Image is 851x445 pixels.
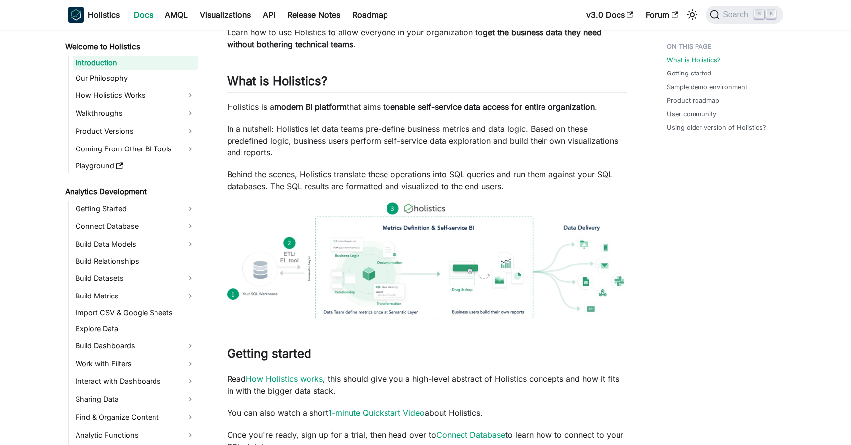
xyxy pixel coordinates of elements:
[73,159,198,173] a: Playground
[73,288,198,304] a: Build Metrics
[73,306,198,320] a: Import CSV & Google Sheets
[73,322,198,336] a: Explore Data
[73,427,198,443] a: Analytic Functions
[58,30,207,445] nav: Docs sidebar
[281,7,346,23] a: Release Notes
[227,168,627,192] p: Behind the scenes, Holistics translate these operations into SQL queries and run them against you...
[274,102,347,112] strong: modern BI platform
[684,7,700,23] button: Switch between dark and light mode (currently light mode)
[73,409,198,425] a: Find & Organize Content
[257,7,281,23] a: API
[73,105,198,121] a: Walkthroughs
[580,7,640,23] a: v3.0 Docs
[667,82,747,92] a: Sample demo environment
[73,236,198,252] a: Build Data Models
[667,55,721,65] a: What is Holistics?
[73,123,198,139] a: Product Versions
[88,9,120,21] b: Holistics
[246,374,323,384] a: How Holistics works
[73,270,198,286] a: Build Datasets
[667,69,711,78] a: Getting started
[73,373,198,389] a: Interact with Dashboards
[73,87,198,103] a: How Holistics Works
[73,72,198,85] a: Our Philosophy
[667,109,716,119] a: User community
[227,346,627,365] h2: Getting started
[227,26,627,50] p: Learn how to use Holistics to allow everyone in your organization to .
[73,141,198,157] a: Coming From Other BI Tools
[68,7,84,23] img: Holistics
[390,102,595,112] strong: enable self-service data access for entire organization
[227,407,627,419] p: You can also watch a short about Holistics.
[640,7,684,23] a: Forum
[62,40,198,54] a: Welcome to Holistics
[667,96,719,105] a: Product roadmap
[73,356,198,371] a: Work with Filters
[73,201,198,217] a: Getting Started
[227,123,627,158] p: In a nutshell: Holistics let data teams pre-define business metrics and data logic. Based on thes...
[159,7,194,23] a: AMQL
[227,373,627,397] p: Read , this should give you a high-level abstract of Holistics concepts and how it fits in with t...
[436,430,505,440] a: Connect Database
[194,7,257,23] a: Visualizations
[720,10,754,19] span: Search
[128,7,159,23] a: Docs
[227,202,627,319] img: How Holistics fits in your Data Stack
[754,10,764,19] kbd: ⌘
[73,391,198,407] a: Sharing Data
[328,408,425,418] a: 1-minute Quickstart Video
[73,219,198,234] a: Connect Database
[706,6,783,24] button: Search (Command+K)
[73,254,198,268] a: Build Relationships
[227,74,627,93] h2: What is Holistics?
[73,56,198,70] a: Introduction
[346,7,394,23] a: Roadmap
[227,101,627,113] p: Holistics is a that aims to .
[68,7,120,23] a: HolisticsHolistics
[62,185,198,199] a: Analytics Development
[73,338,198,354] a: Build Dashboards
[667,123,766,132] a: Using older version of Holistics?
[766,10,776,19] kbd: K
